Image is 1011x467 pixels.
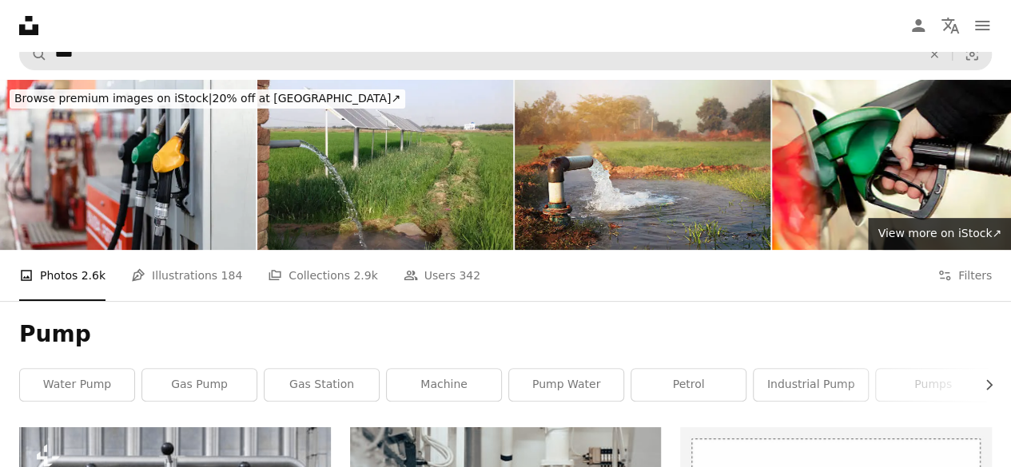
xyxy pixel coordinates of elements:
form: Find visuals sitewide [19,38,992,70]
h1: Pump [19,320,992,349]
a: pump water [509,369,623,401]
span: 20% off at [GEOGRAPHIC_DATA] ↗ [14,92,400,105]
a: View more on iStock↗ [868,218,1011,250]
a: gas station [265,369,379,401]
a: Home — Unsplash [19,16,38,35]
a: Log in / Sign up [902,10,934,42]
a: industrial pump [754,369,868,401]
a: gas pump [142,369,257,401]
a: Collections 2.9k [268,250,377,301]
span: 184 [221,267,243,284]
button: Menu [966,10,998,42]
a: water pump [20,369,134,401]
button: Search Unsplash [20,39,47,69]
button: Visual search [953,39,991,69]
a: Users 342 [404,250,480,301]
button: Clear [917,39,952,69]
button: scroll list to the right [974,369,992,401]
img: solar panels which can run submerge water pump for irrigation and distribution of water in agricu... [257,80,513,250]
img: Irrigation With Tube Well (Irrigation Equipment) [515,80,770,250]
button: Filters [937,250,992,301]
a: machine [387,369,501,401]
button: Language [934,10,966,42]
a: petrol [631,369,746,401]
a: pumps [876,369,990,401]
span: View more on iStock ↗ [878,227,1001,239]
span: Browse premium images on iStock | [14,92,212,105]
span: 342 [459,267,480,284]
a: Illustrations 184 [131,250,242,301]
span: 2.9k [353,267,377,284]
